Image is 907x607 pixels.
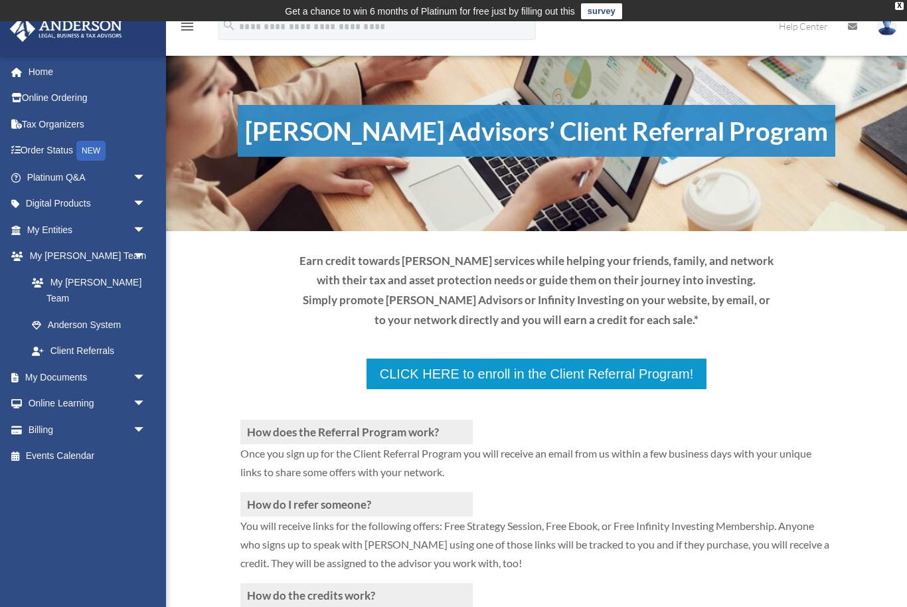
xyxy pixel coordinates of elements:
h3: How do I refer someone? [240,492,473,517]
p: You will receive links for the following offers: Free Strategy Session, Free Ebook, or Free Infin... [240,517,833,583]
div: Get a chance to win 6 months of Platinum for free just by filling out this [285,3,575,19]
a: Online Learningarrow_drop_down [9,390,166,417]
div: NEW [76,141,106,161]
a: CLICK HERE to enroll in the Client Referral Program! [365,357,708,390]
p: Earn credit towards [PERSON_NAME] services while helping your friends, family, and network with t... [299,251,774,330]
span: arrow_drop_down [133,164,159,191]
i: menu [179,19,195,35]
img: Anderson Advisors Platinum Portal [6,16,126,42]
span: arrow_drop_down [133,390,159,418]
a: survey [581,3,622,19]
a: My Entitiesarrow_drop_down [9,217,166,243]
a: Tax Organizers [9,111,166,137]
a: My Documentsarrow_drop_down [9,364,166,390]
span: arrow_drop_down [133,217,159,244]
a: Client Referrals [19,338,159,365]
div: close [895,2,904,10]
a: Events Calendar [9,443,166,470]
a: Digital Productsarrow_drop_down [9,191,166,217]
a: Order StatusNEW [9,137,166,165]
a: Home [9,58,166,85]
a: My [PERSON_NAME] Team [19,269,166,311]
a: Billingarrow_drop_down [9,416,166,443]
span: arrow_drop_down [133,191,159,218]
h1: [PERSON_NAME] Advisors’ Client Referral Program [238,105,835,157]
span: arrow_drop_down [133,364,159,391]
a: Online Ordering [9,85,166,112]
a: Platinum Q&Aarrow_drop_down [9,164,166,191]
img: User Pic [877,17,897,36]
span: arrow_drop_down [133,416,159,444]
span: arrow_drop_down [133,243,159,270]
a: My [PERSON_NAME] Teamarrow_drop_down [9,243,166,270]
i: search [222,18,236,33]
a: menu [179,23,195,35]
p: Once you sign up for the Client Referral Program you will receive an email from us within a few b... [240,444,833,492]
a: Anderson System [19,311,166,338]
h3: How does the Referral Program work? [240,420,473,444]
